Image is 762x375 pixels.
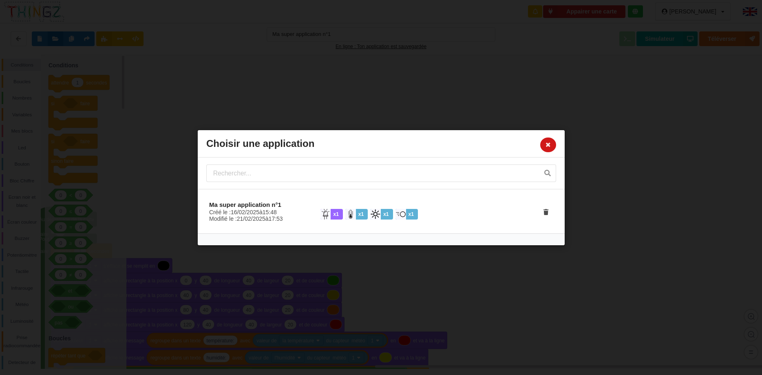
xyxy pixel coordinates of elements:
div: Créé le : 16 / 02 / 2025 à 15 : 48 Modifié le : 21 / 02 / 2025 à 17 : 53 [203,209,315,222]
div: 1 x Led [320,209,342,219]
div: 1 x Luminosité [370,209,393,219]
h2: Choisir une application [206,137,556,150]
img: Led [320,209,331,219]
div: 1 x Meteo [345,209,367,219]
h4: Ma super application n°1 [209,201,553,209]
input: Rechercher... [206,164,556,182]
img: Détecteur de mouvements [395,209,406,219]
div: 1 x Détecteur de mouvements [395,209,417,219]
img: Meteo [345,209,356,219]
img: Luminosité [370,209,381,219]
